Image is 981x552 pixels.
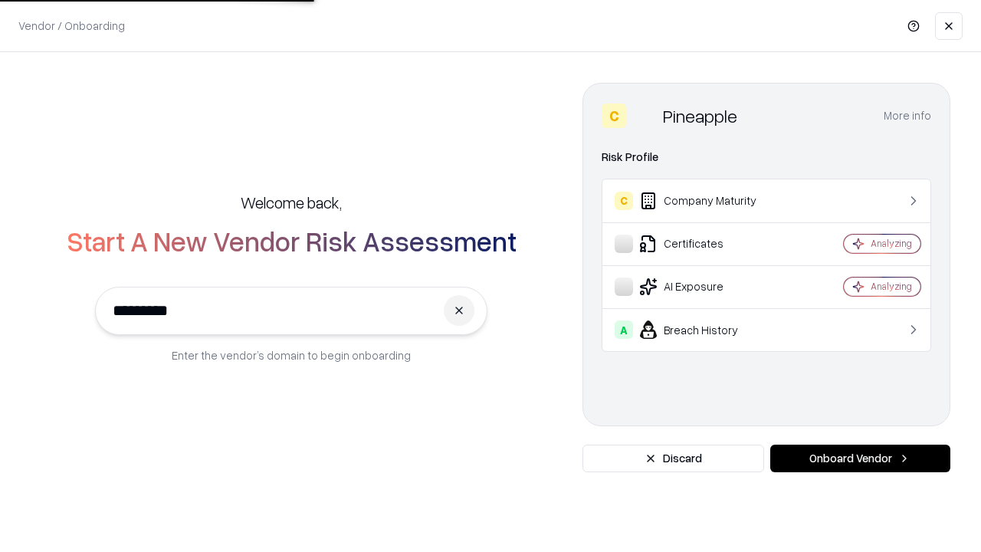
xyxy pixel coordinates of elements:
[871,237,912,250] div: Analyzing
[615,192,798,210] div: Company Maturity
[663,103,737,128] div: Pineapple
[615,192,633,210] div: C
[615,235,798,253] div: Certificates
[602,148,931,166] div: Risk Profile
[615,278,798,296] div: AI Exposure
[615,320,798,339] div: Breach History
[871,280,912,293] div: Analyzing
[615,320,633,339] div: A
[632,103,657,128] img: Pineapple
[67,225,517,256] h2: Start A New Vendor Risk Assessment
[172,347,411,363] p: Enter the vendor’s domain to begin onboarding
[582,445,764,472] button: Discard
[770,445,950,472] button: Onboard Vendor
[884,102,931,130] button: More info
[602,103,626,128] div: C
[18,18,125,34] p: Vendor / Onboarding
[241,192,342,213] h5: Welcome back,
